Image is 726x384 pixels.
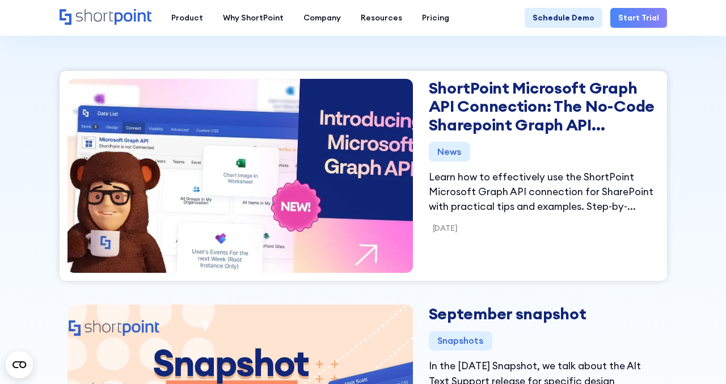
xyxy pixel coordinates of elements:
[429,79,659,134] a: ShortPoint Microsoft Graph API Connection: The No-Code Sharepoint Graph API Integration You'll Love
[294,8,351,28] a: Company
[610,8,667,28] a: Start Trial
[6,351,33,378] button: Open CMP widget
[429,331,493,351] div: Snapshots
[361,12,402,24] div: Resources
[429,142,471,162] div: News
[669,330,726,384] iframe: Chat Widget
[429,170,659,214] p: Learn how to effectively use the ShortPoint Microsoft Graph API connection for SharePoint with pr...
[525,8,602,28] a: Schedule Demo
[171,12,203,24] div: Product
[60,9,152,26] a: Home
[162,8,213,28] a: Product
[422,12,449,24] div: Pricing
[213,8,294,28] a: Why ShortPoint
[433,222,458,234] p: [DATE]
[429,303,586,324] a: September snapshot
[351,8,412,28] a: Resources
[412,8,459,28] a: Pricing
[223,12,284,24] div: Why ShortPoint
[303,12,341,24] div: Company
